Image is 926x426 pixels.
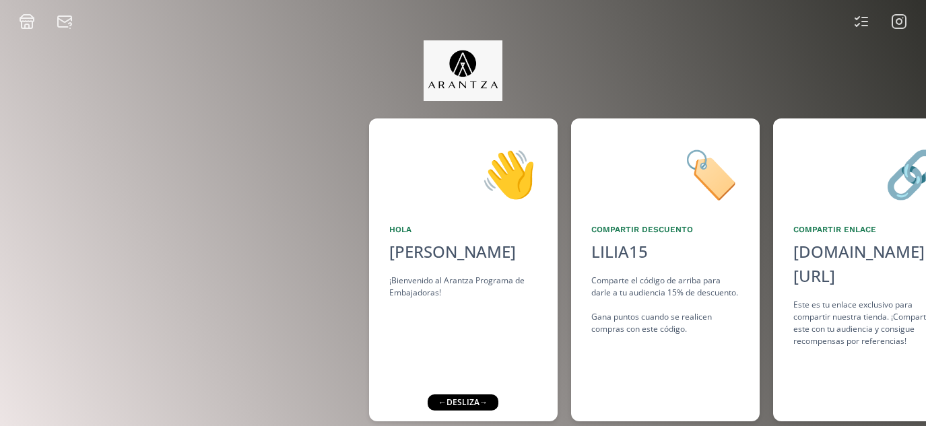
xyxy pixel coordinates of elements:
div: Compartir Descuento [591,223,739,236]
div: [PERSON_NAME] [389,240,537,264]
img: jpq5Bx5xx2a5 [424,40,502,101]
div: LILIA15 [591,240,648,264]
div: 🏷️ [591,139,739,207]
div: Hola [389,223,537,236]
div: ← desliza → [428,394,498,411]
div: 👋 [389,139,537,207]
div: Comparte el código de arriba para darle a tu audiencia 15% de descuento. Gana puntos cuando se re... [591,275,739,335]
div: ¡Bienvenido al Arantza Programa de Embajadoras! [389,275,537,299]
